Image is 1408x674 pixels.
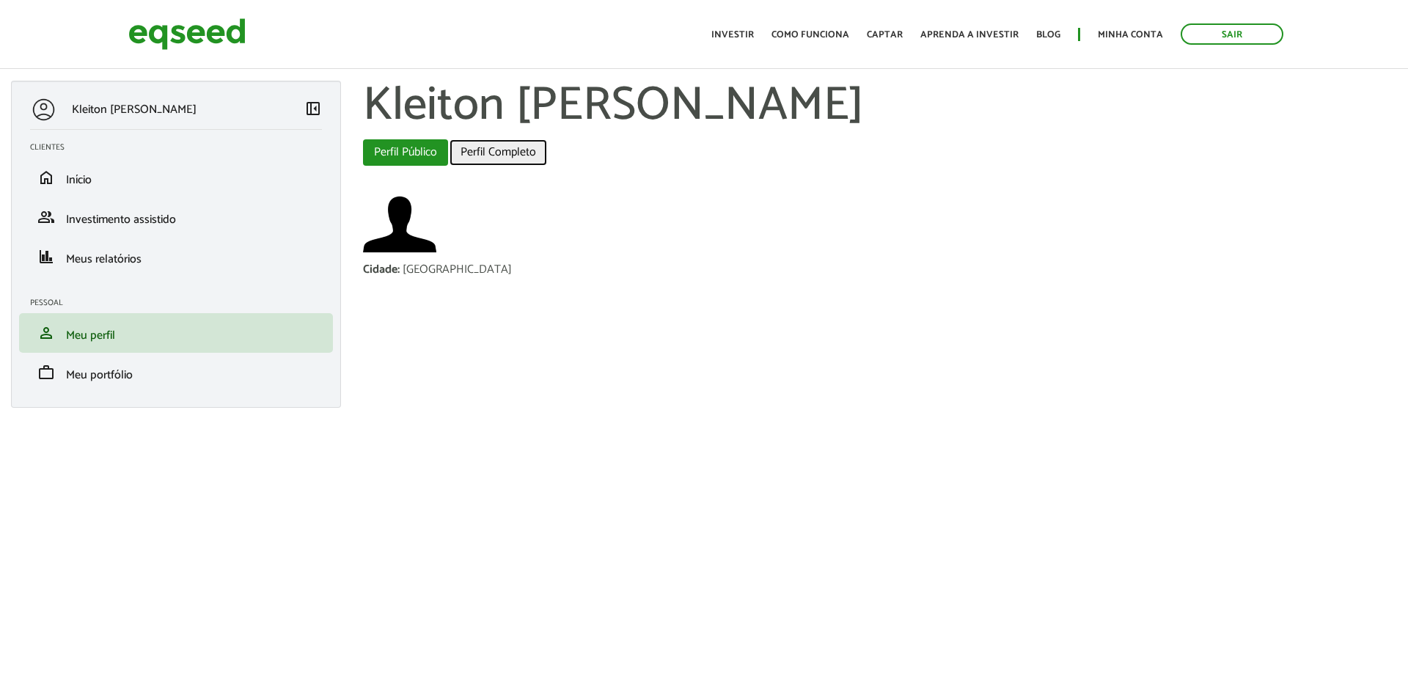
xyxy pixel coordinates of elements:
li: Meus relatórios [19,237,333,276]
span: home [37,169,55,186]
span: Meu portfólio [66,365,133,385]
a: Perfil Completo [450,139,547,166]
a: homeInício [30,169,322,186]
a: Colapsar menu [304,100,322,120]
li: Meu perfil [19,313,333,353]
span: Início [66,170,92,190]
span: left_panel_close [304,100,322,117]
li: Meu portfólio [19,353,333,392]
span: Meu perfil [66,326,115,345]
a: personMeu perfil [30,324,322,342]
h1: Kleiton [PERSON_NAME] [363,81,1397,132]
a: Como funciona [771,30,849,40]
div: Cidade [363,264,403,276]
a: Blog [1036,30,1060,40]
a: Captar [867,30,903,40]
span: work [37,364,55,381]
span: : [397,260,400,279]
a: groupInvestimento assistido [30,208,322,226]
img: Foto de Kleiton Felipe Trajano da Silva [363,188,436,261]
a: Sair [1181,23,1283,45]
a: workMeu portfólio [30,364,322,381]
div: [GEOGRAPHIC_DATA] [403,264,512,276]
img: EqSeed [128,15,246,54]
a: Investir [711,30,754,40]
span: Investimento assistido [66,210,176,230]
li: Início [19,158,333,197]
span: finance [37,248,55,265]
a: Minha conta [1098,30,1163,40]
a: financeMeus relatórios [30,248,322,265]
span: group [37,208,55,226]
a: Perfil Público [363,139,448,166]
h2: Pessoal [30,298,333,307]
li: Investimento assistido [19,197,333,237]
h2: Clientes [30,143,333,152]
span: Meus relatórios [66,249,142,269]
p: Kleiton [PERSON_NAME] [72,103,197,117]
span: person [37,324,55,342]
a: Ver perfil do usuário. [363,188,436,261]
a: Aprenda a investir [920,30,1019,40]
